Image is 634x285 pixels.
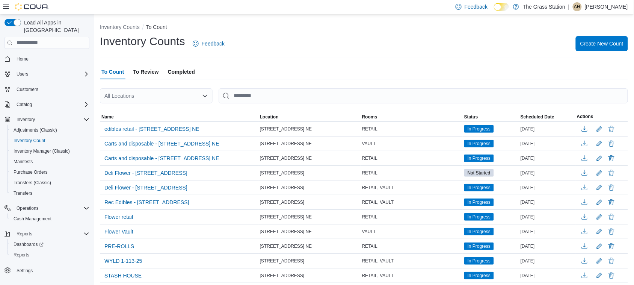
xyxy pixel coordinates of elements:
[519,271,575,280] div: [DATE]
[519,183,575,192] div: [DATE]
[2,99,92,110] button: Catalog
[464,213,494,221] span: In Progress
[11,178,89,187] span: Transfers (Classic)
[101,167,190,179] button: Deli Flower - [STREET_ADDRESS]
[523,2,565,11] p: The Grass Station
[100,112,258,121] button: Name
[17,231,32,237] span: Reports
[14,148,70,154] span: Inventory Manager (Classic)
[133,64,158,79] span: To Review
[576,36,628,51] button: Create New Count
[607,183,616,192] button: Delete
[595,197,604,208] button: Edit count details
[2,69,92,79] button: Users
[11,240,47,249] a: Dashboards
[8,167,92,177] button: Purchase Orders
[8,177,92,188] button: Transfers (Classic)
[15,3,49,11] img: Cova
[202,93,208,99] button: Open list of options
[11,157,36,166] a: Manifests
[361,271,463,280] div: RETAIL, VAULT
[11,189,89,198] span: Transfers
[14,138,45,144] span: Inventory Count
[104,199,189,206] span: Rec Edibles - [STREET_ADDRESS]
[11,147,73,156] a: Inventory Manager (Classic)
[14,216,51,222] span: Cash Management
[464,114,478,120] span: Status
[8,188,92,199] button: Transfers
[607,256,616,265] button: Delete
[260,170,305,176] span: [STREET_ADDRESS]
[14,229,89,238] span: Reports
[464,257,494,265] span: In Progress
[595,255,604,267] button: Edit count details
[11,136,89,145] span: Inventory Count
[168,64,195,79] span: Completed
[101,182,190,193] button: Deli Flower - [STREET_ADDRESS]
[607,139,616,148] button: Delete
[595,138,604,149] button: Edit count details
[101,241,137,252] button: PRE-ROLLS
[258,112,361,121] button: Location
[104,140,219,147] span: Carts and disposable - [STREET_ADDRESS] NE
[11,168,51,177] a: Purchase Orders
[361,112,463,121] button: Rooms
[14,159,33,165] span: Manifests
[519,212,575,221] div: [DATE]
[574,2,581,11] span: AH
[2,84,92,95] button: Customers
[361,139,463,148] div: VAULT
[11,189,35,198] a: Transfers
[361,256,463,265] div: RETAIL, VAULT
[361,168,463,177] div: RETAIL
[468,258,491,264] span: In Progress
[519,256,575,265] div: [DATE]
[104,228,133,235] span: Flower Vault
[101,255,145,267] button: WYLD 1-113-25
[464,169,494,177] span: Not Started
[100,34,185,49] h1: Inventory Counts
[101,211,136,223] button: Flower retail
[468,140,491,147] span: In Progress
[8,239,92,250] a: Dashboards
[101,123,202,135] button: edibles retail - [STREET_ADDRESS] NE
[595,167,604,179] button: Edit count details
[14,100,35,109] button: Catalog
[146,24,167,30] button: To Count
[2,229,92,239] button: Reports
[104,184,187,191] span: Deli Flower - [STREET_ADDRESS]
[219,88,628,103] input: This is a search bar. After typing your query, hit enter to filter the results lower in the page.
[14,190,32,196] span: Transfers
[104,169,187,177] span: Deli Flower - [STREET_ADDRESS]
[11,250,89,259] span: Reports
[573,2,582,11] div: Alysia Hernandez
[519,242,575,251] div: [DATE]
[8,156,92,167] button: Manifests
[14,70,31,79] button: Users
[17,71,28,77] span: Users
[468,272,491,279] span: In Progress
[464,140,494,147] span: In Progress
[468,199,491,206] span: In Progress
[260,155,312,161] span: [STREET_ADDRESS] NE
[464,199,494,206] span: In Progress
[202,40,225,47] span: Feedback
[101,197,192,208] button: Rec Edibles - [STREET_ADDRESS]
[519,227,575,236] div: [DATE]
[260,185,305,191] span: [STREET_ADDRESS]
[104,213,133,221] span: Flower retail
[595,123,604,135] button: Edit count details
[14,204,89,213] span: Operations
[361,227,463,236] div: VAULT
[14,100,89,109] span: Catalog
[14,115,38,124] button: Inventory
[14,266,36,275] a: Settings
[101,270,145,281] button: STASH HOUSE
[607,198,616,207] button: Delete
[21,19,89,34] span: Load All Apps in [GEOGRAPHIC_DATA]
[14,169,48,175] span: Purchase Orders
[468,126,491,132] span: In Progress
[11,214,89,223] span: Cash Management
[14,229,35,238] button: Reports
